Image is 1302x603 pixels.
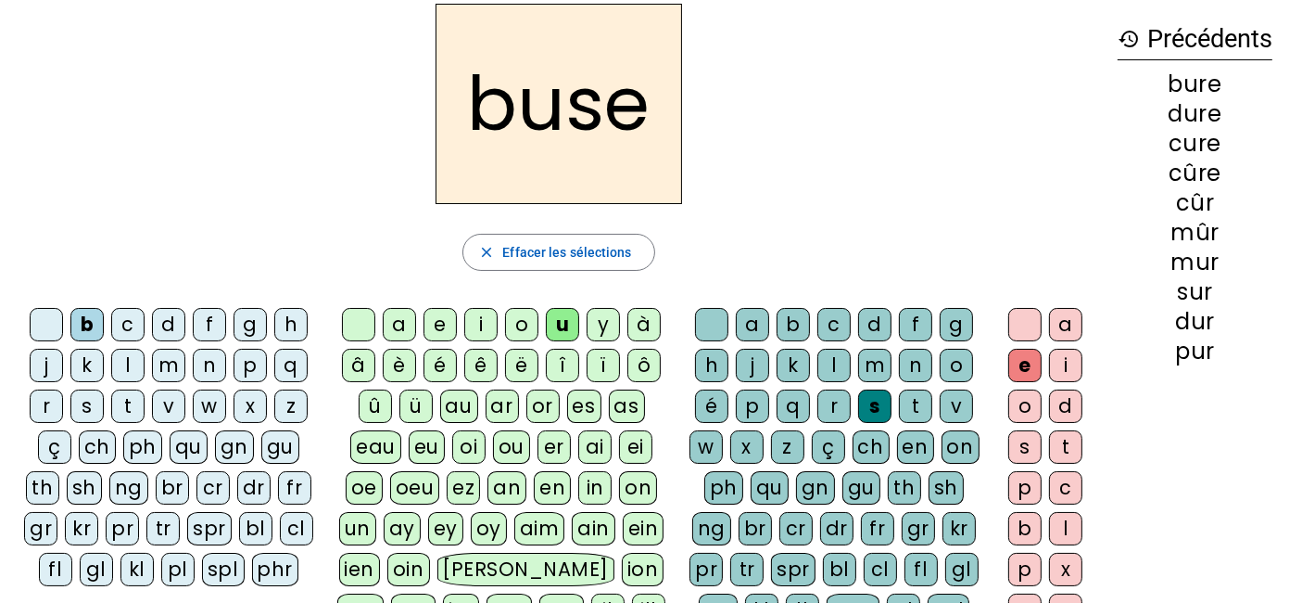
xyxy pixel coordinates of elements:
[1049,430,1082,464] div: t
[1049,553,1082,586] div: x
[390,471,440,505] div: oeu
[464,349,498,382] div: ê
[514,512,565,545] div: aim
[70,390,104,423] div: s
[202,553,245,586] div: spl
[902,512,935,545] div: gr
[120,553,154,586] div: kl
[904,553,938,586] div: fl
[505,349,538,382] div: ë
[730,553,764,586] div: tr
[796,471,835,505] div: gn
[428,512,463,545] div: ey
[1118,192,1272,214] div: cûr
[812,430,845,464] div: ç
[1118,19,1272,60] h3: Précédents
[350,430,401,464] div: eau
[861,512,894,545] div: fr
[622,553,664,586] div: ion
[423,349,457,382] div: é
[627,349,661,382] div: ô
[619,471,657,505] div: on
[462,234,654,271] button: Effacer les sélections
[1049,349,1082,382] div: i
[619,430,652,464] div: ei
[858,390,891,423] div: s
[70,308,104,341] div: b
[234,308,267,341] div: g
[1118,103,1272,125] div: dure
[359,390,392,423] div: û
[30,349,63,382] div: j
[823,553,856,586] div: bl
[399,390,433,423] div: ü
[1118,340,1272,363] div: pur
[274,349,308,382] div: q
[942,512,976,545] div: kr
[502,241,631,263] span: Effacer les sélections
[897,430,934,464] div: en
[940,390,973,423] div: v
[156,471,189,505] div: br
[1008,553,1042,586] div: p
[739,512,772,545] div: br
[252,553,299,586] div: phr
[1049,512,1082,545] div: l
[1008,349,1042,382] div: e
[627,308,661,341] div: à
[1049,308,1082,341] div: a
[534,471,571,505] div: en
[899,390,932,423] div: t
[342,349,375,382] div: â
[79,430,116,464] div: ch
[546,349,579,382] div: î
[853,430,890,464] div: ch
[487,471,526,505] div: an
[858,349,891,382] div: m
[777,308,810,341] div: b
[1049,471,1082,505] div: c
[692,512,731,545] div: ng
[237,471,271,505] div: dr
[38,430,71,464] div: ç
[695,390,728,423] div: é
[80,553,113,586] div: gl
[409,430,445,464] div: eu
[695,349,728,382] div: h
[1008,471,1042,505] div: p
[572,512,615,545] div: ain
[261,430,299,464] div: gu
[274,308,308,341] div: h
[1118,222,1272,244] div: mûr
[929,471,964,505] div: sh
[1049,390,1082,423] div: d
[704,471,743,505] div: ph
[537,430,571,464] div: er
[1118,251,1272,274] div: mur
[1008,390,1042,423] div: o
[942,430,980,464] div: on
[771,553,815,586] div: spr
[339,553,381,586] div: ien
[278,471,311,505] div: fr
[486,390,519,423] div: ar
[346,471,383,505] div: oe
[1118,28,1140,50] mat-icon: history
[779,512,813,545] div: cr
[1008,512,1042,545] div: b
[751,471,789,505] div: qu
[111,390,145,423] div: t
[1118,73,1272,96] div: bure
[864,553,897,586] div: cl
[280,512,313,545] div: cl
[423,308,457,341] div: e
[899,308,932,341] div: f
[146,512,180,545] div: tr
[65,512,98,545] div: kr
[736,390,769,423] div: p
[452,430,486,464] div: oi
[239,512,272,545] div: bl
[215,430,254,464] div: gn
[940,349,973,382] div: o
[842,471,880,505] div: gu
